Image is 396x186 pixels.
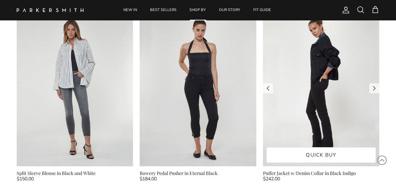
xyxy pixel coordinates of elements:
[266,147,376,163] a: Quick buy
[140,170,256,177] div: Bowery Pedal Pusher in Eternal Black
[263,170,379,177] div: Puffer Jacket w/Denim Collar in Black Indigo
[339,6,350,14] a: Account
[17,8,84,12] img: Parker Smith
[263,175,280,183] span: $242.00
[369,83,379,93] a: Next
[17,175,34,183] span: $150.00
[17,170,133,177] div: Split Sleeve Blouse in Black and White
[263,83,273,93] a: Previous
[140,175,157,183] span: $184.00
[377,155,387,165] svg: Scroll to Top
